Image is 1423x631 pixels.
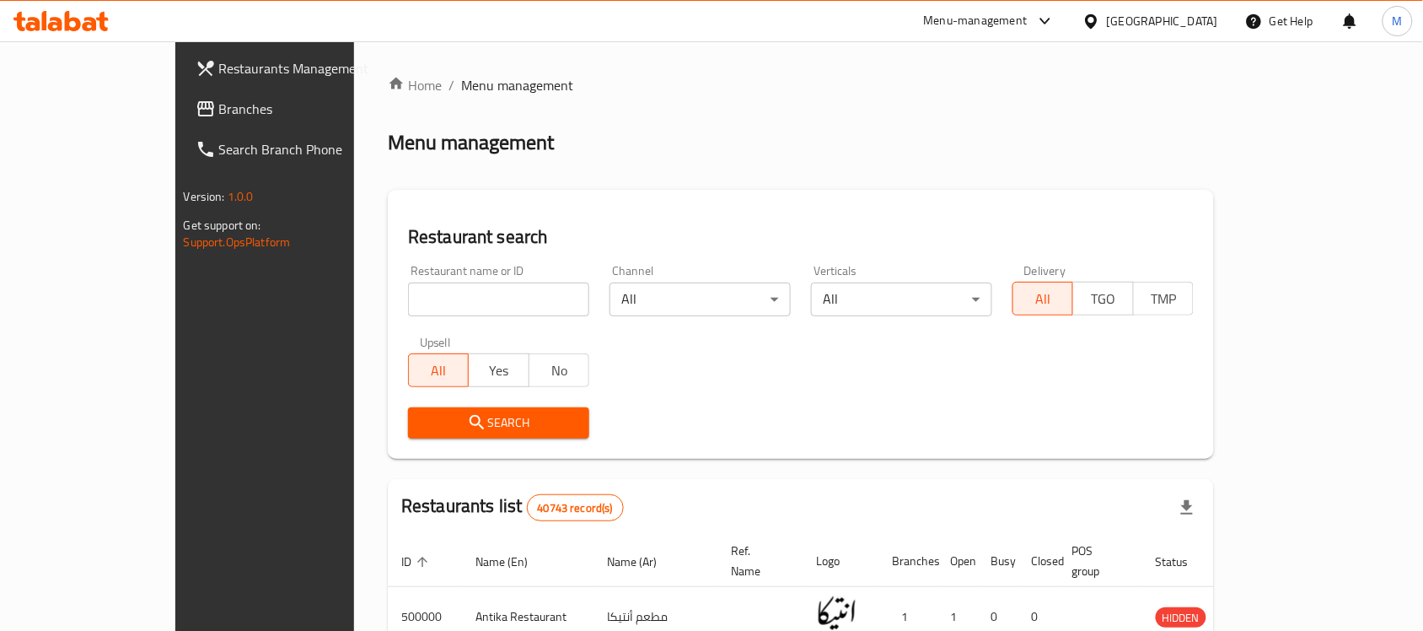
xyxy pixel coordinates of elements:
span: POS group [1072,541,1122,581]
a: Search Branch Phone [182,129,413,170]
th: Closed [1018,536,1059,587]
nav: breadcrumb [388,75,1214,95]
h2: Restaurant search [408,224,1194,250]
th: Logo [803,536,878,587]
div: [GEOGRAPHIC_DATA] [1107,12,1218,30]
button: Yes [468,353,529,387]
div: Menu-management [924,11,1028,31]
div: Export file [1167,488,1207,528]
span: All [416,359,462,383]
h2: Restaurants list [401,493,624,521]
label: Delivery [1024,265,1066,277]
div: Total records count [527,494,624,521]
span: 40743 record(s) [528,500,623,516]
span: M [1393,12,1403,30]
span: Name (En) [475,552,550,572]
button: TMP [1133,282,1194,315]
span: TGO [1080,287,1126,311]
a: Branches [182,89,413,129]
span: Yes [475,359,522,383]
button: No [529,353,589,387]
span: Name (Ar) [607,552,679,572]
span: No [536,359,583,383]
span: Get support on: [184,214,261,236]
th: Busy [978,536,1018,587]
span: ID [401,552,433,572]
th: Branches [878,536,937,587]
th: Open [937,536,978,587]
button: All [408,353,469,387]
span: TMP [1141,287,1187,311]
div: All [811,283,992,316]
span: Status [1156,552,1211,572]
span: Restaurants Management [219,58,400,78]
span: Search [422,413,576,434]
span: All [1020,287,1066,311]
span: Search Branch Phone [219,139,400,159]
h2: Menu management [388,129,554,156]
label: Upsell [420,337,451,348]
div: All [609,283,791,316]
li: / [448,75,454,95]
a: Restaurants Management [182,48,413,89]
span: HIDDEN [1156,608,1206,628]
span: Ref. Name [731,541,782,581]
span: 1.0.0 [228,186,254,208]
span: Branches [219,99,400,119]
a: Support.OpsPlatform [184,231,291,253]
button: All [1012,282,1073,315]
a: Home [388,75,442,95]
button: TGO [1072,282,1133,315]
div: HIDDEN [1156,607,1206,628]
button: Search [408,407,589,439]
span: Version: [184,186,225,208]
span: Menu management [461,75,573,95]
input: Search for restaurant name or ID.. [408,283,589,316]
